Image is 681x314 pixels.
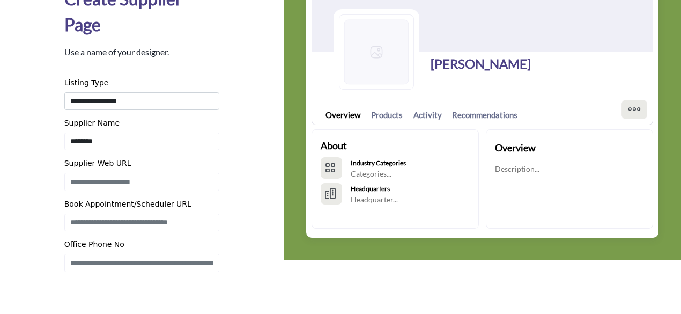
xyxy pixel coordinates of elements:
b: Headquarters [351,185,390,193]
button: HeadQuarters [321,183,342,205]
h2: Overview [495,141,536,155]
b: Industry Categories [351,159,406,167]
p: Categories... [351,169,406,179]
label: Listing Type [64,77,109,89]
input: Enter Supplier Web URL [64,173,220,191]
p: Description... [495,164,539,174]
a: Overview [325,109,360,121]
p: Headquarter... [351,194,398,205]
button: More Options [621,100,647,119]
button: Categories List [321,157,342,179]
label: Office Phone No [64,239,124,250]
label: Supplier Name [64,118,120,129]
img: Logo [339,14,414,90]
a: Recommendations [452,109,517,121]
input: Enter Supplier Name [64,133,220,151]
a: Products [371,109,403,121]
label: Supplier Web URL [64,158,131,169]
input: Enter Book Appointment/Scheduler URL [64,214,220,232]
input: Enter Office Phone No Include country code e.g. +1.987.654.3210 [64,254,220,272]
h2: About [321,138,347,153]
h1: [PERSON_NAME] [431,54,531,74]
label: Book Appointment/Scheduler URL [64,199,191,210]
a: Activity [413,109,442,121]
p: Use a name of your designer. [64,46,169,59]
